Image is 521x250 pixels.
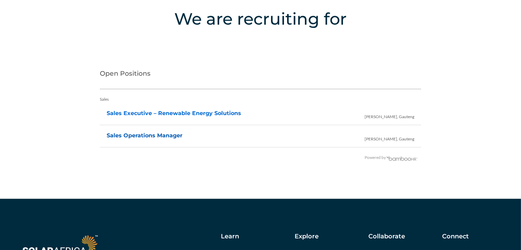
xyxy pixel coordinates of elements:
[442,233,469,240] h5: Connect
[221,233,239,240] h5: Learn
[107,110,241,116] a: Sales Executive – Renewable Energy Solutions
[365,129,414,146] span: [PERSON_NAME], Gauteng
[100,151,418,164] div: Powered by
[31,7,490,31] h4: We are recruiting for
[107,132,182,139] a: Sales Operations Manager
[386,155,418,161] img: BambooHR - HR software
[368,233,405,240] h5: Collaborate
[295,233,319,240] h5: Explore
[365,107,414,124] span: [PERSON_NAME], Gauteng
[100,92,421,106] div: Sales
[100,62,421,89] h2: Open Positions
